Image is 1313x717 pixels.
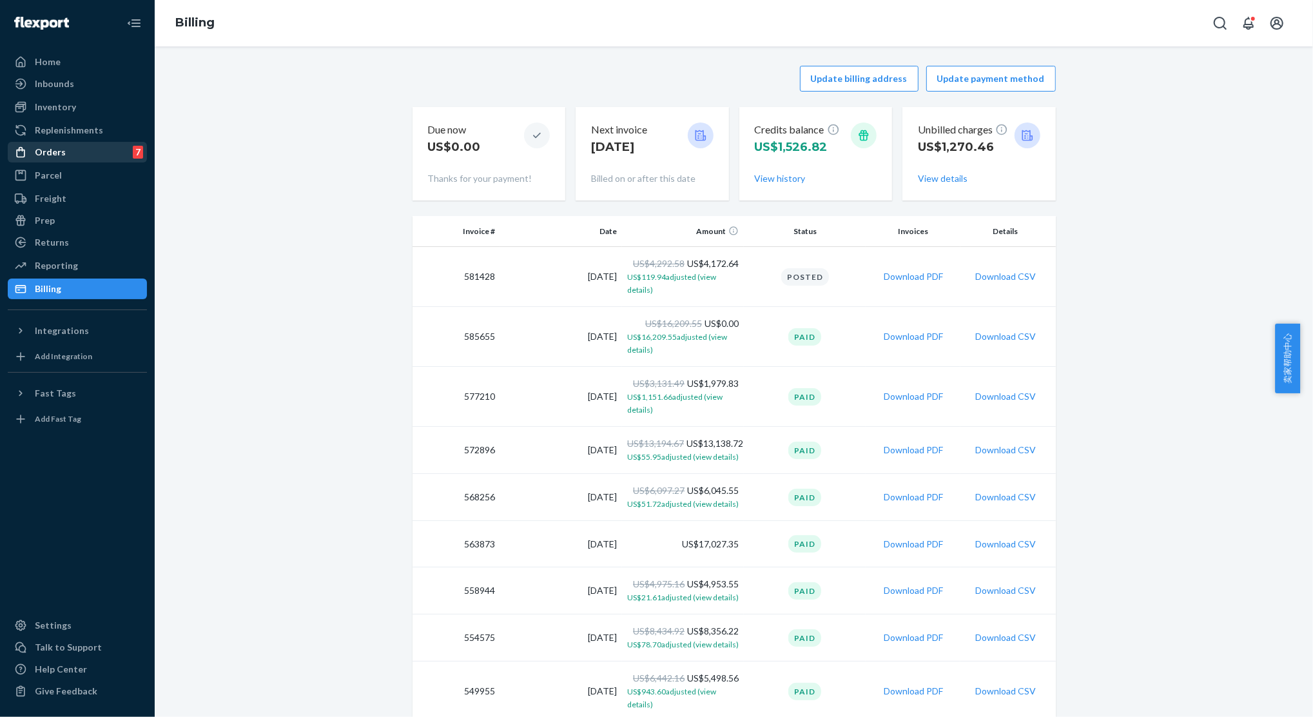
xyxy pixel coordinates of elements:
[500,614,622,662] td: [DATE]
[627,497,739,510] button: US$51.72adjusted (view details)
[622,567,744,614] td: US$4,953.55
[633,578,685,589] span: US$4,975.16
[627,593,739,602] span: US$21.61 adjusted (view details)
[781,268,829,286] div: Posted
[1264,10,1290,36] button: Open account menu
[645,318,702,329] span: US$16,209.55
[591,172,714,185] p: Billed on or after this date
[633,378,685,389] span: US$3,131.49
[918,139,1008,155] p: US$1,270.46
[500,427,622,474] td: [DATE]
[35,641,102,654] div: Talk to Support
[35,387,76,400] div: Fast Tags
[918,123,1008,137] p: Unbilled charges
[627,687,716,709] span: US$943.60 adjusted (view details)
[413,521,501,567] td: 563873
[8,637,147,658] a: Talk to Support
[622,521,744,567] td: US$17,027.35
[627,685,739,711] button: US$943.60adjusted (view details)
[975,390,1036,403] button: Download CSV
[884,631,943,644] button: Download PDF
[627,638,739,651] button: US$78.70adjusted (view details)
[622,247,744,307] td: US$4,172.64
[1236,10,1261,36] button: Open notifications
[884,390,943,403] button: Download PDF
[165,5,225,42] ol: breadcrumbs
[35,236,69,249] div: Returns
[622,307,744,367] td: US$0.00
[35,685,97,698] div: Give Feedback
[591,139,647,155] p: [DATE]
[35,124,103,137] div: Replenishments
[633,258,685,269] span: US$4,292.58
[35,214,55,227] div: Prep
[788,489,821,506] div: Paid
[500,474,622,521] td: [DATE]
[627,452,739,462] span: US$55.95 adjusted (view details)
[788,388,821,406] div: Paid
[413,614,501,662] td: 554575
[975,631,1036,644] button: Download CSV
[755,140,828,154] span: US$1,526.82
[35,192,66,205] div: Freight
[133,146,143,159] div: 7
[35,101,76,113] div: Inventory
[35,55,61,68] div: Home
[428,172,550,185] p: Thanks for your payment!
[413,474,501,521] td: 568256
[627,450,739,463] button: US$55.95adjusted (view details)
[627,392,723,415] span: US$1,151.66 adjusted (view details)
[884,685,943,698] button: Download PDF
[788,442,821,459] div: Paid
[413,247,501,307] td: 581428
[755,172,806,185] button: View history
[866,216,960,247] th: Invoices
[8,232,147,253] a: Returns
[8,165,147,186] a: Parcel
[500,307,622,367] td: [DATE]
[413,307,501,367] td: 585655
[8,120,147,141] a: Replenishments
[975,685,1036,698] button: Download CSV
[622,474,744,521] td: US$6,045.55
[788,582,821,600] div: Paid
[1275,324,1300,393] button: 卖家帮助中心
[428,139,481,155] p: US$0.00
[627,591,739,604] button: US$21.61adjusted (view details)
[627,640,739,649] span: US$78.70 adjusted (view details)
[633,625,685,636] span: US$8,434.92
[413,567,501,614] td: 558944
[755,123,840,137] p: Credits balance
[35,351,92,362] div: Add Integration
[1207,10,1233,36] button: Open Search Box
[788,328,821,346] div: Paid
[35,77,74,90] div: Inbounds
[975,538,1036,551] button: Download CSV
[744,216,866,247] th: Status
[622,216,744,247] th: Amount
[500,521,622,567] td: [DATE]
[788,629,821,647] div: Paid
[35,169,62,182] div: Parcel
[8,74,147,94] a: Inbounds
[121,10,147,36] button: Close Navigation
[884,270,943,283] button: Download PDF
[8,210,147,231] a: Prep
[622,614,744,662] td: US$8,356.22
[918,172,968,185] button: View details
[788,683,821,700] div: Paid
[884,584,943,597] button: Download PDF
[960,216,1055,247] th: Details
[8,188,147,209] a: Freight
[627,270,739,296] button: US$119.94adjusted (view details)
[884,538,943,551] button: Download PDF
[627,390,739,416] button: US$1,151.66adjusted (view details)
[413,367,501,427] td: 577210
[884,444,943,457] button: Download PDF
[627,272,716,295] span: US$119.94 adjusted (view details)
[884,491,943,504] button: Download PDF
[633,485,685,496] span: US$6,097.27
[8,142,147,162] a: Orders7
[8,409,147,429] a: Add Fast Tag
